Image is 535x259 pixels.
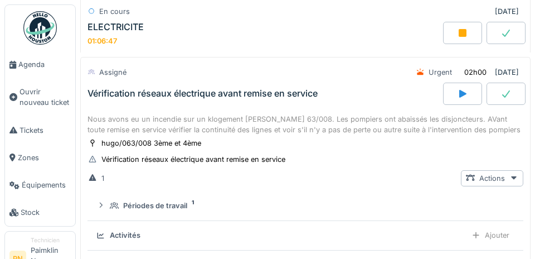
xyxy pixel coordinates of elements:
[466,227,514,243] div: Ajouter
[5,199,75,226] a: Stock
[99,67,127,78] div: Assigné
[99,6,130,17] div: En cours
[101,154,285,165] div: Vérification réseaux électrique avant remise en service
[429,67,452,78] div: Urgent
[495,67,519,78] div: [DATE]
[101,173,104,184] div: 1
[110,230,140,241] div: Activités
[87,37,117,45] div: 01:06:47
[87,114,523,135] div: Nous avons eu un incendie sur un klogement [PERSON_NAME] 63/008. Les pompiers ont abaissés les di...
[5,144,75,171] a: Zones
[92,195,519,216] summary: Périodes de travail1
[21,207,71,218] span: Stock
[92,226,519,246] summary: ActivitésAjouter
[18,59,71,70] span: Agenda
[464,67,487,78] div: 02h00
[123,200,187,211] div: Périodes de travail
[5,117,75,144] a: Tickets
[461,170,523,186] div: Actions
[31,236,71,244] div: Technicien
[87,22,144,32] div: ELECTRICITE
[23,11,57,45] img: Badge_color-CXgf-gQk.svg
[20,87,71,108] span: Ouvrir nouveau ticket
[5,78,75,116] a: Ouvrir nouveau ticket
[18,152,71,163] span: Zones
[87,88,318,99] div: Vérification réseaux électrique avant remise en service
[20,125,71,136] span: Tickets
[495,6,519,17] div: [DATE]
[101,138,201,148] div: hugo/063/008 3ème et 4ème
[22,180,71,190] span: Équipements
[5,171,75,199] a: Équipements
[5,51,75,78] a: Agenda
